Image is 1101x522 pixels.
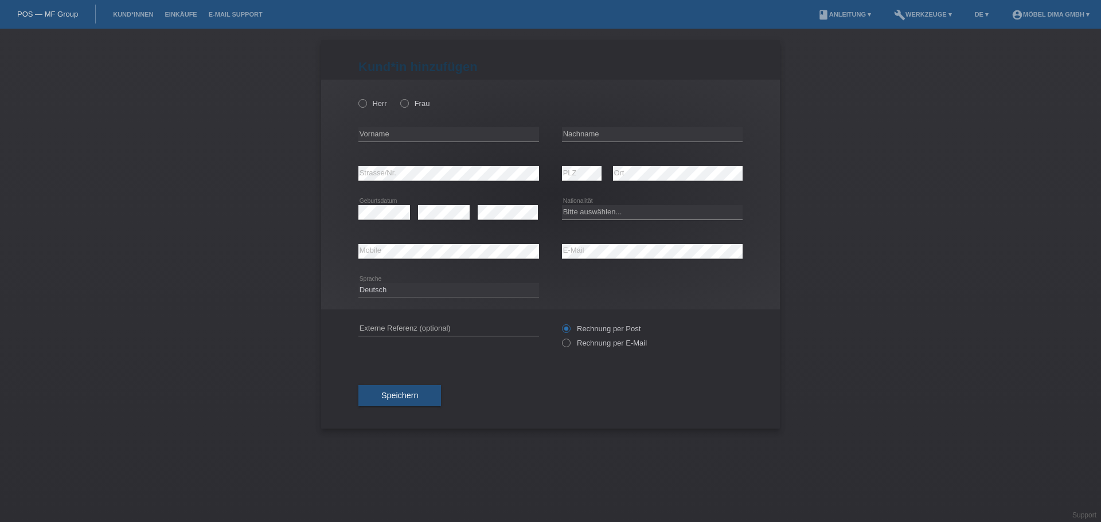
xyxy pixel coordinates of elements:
label: Frau [400,99,430,108]
input: Frau [400,99,408,107]
label: Rechnung per E-Mail [562,339,647,347]
a: E-Mail Support [203,11,268,18]
a: Einkäufe [159,11,202,18]
input: Rechnung per E-Mail [562,339,569,353]
button: Speichern [358,385,441,407]
a: Support [1072,511,1096,519]
h1: Kund*in hinzufügen [358,60,743,74]
a: POS — MF Group [17,10,78,18]
i: book [818,9,829,21]
input: Herr [358,99,366,107]
label: Rechnung per Post [562,324,641,333]
i: account_circle [1012,9,1023,21]
i: build [894,9,905,21]
a: buildWerkzeuge ▾ [888,11,958,18]
a: Kund*innen [107,11,159,18]
a: bookAnleitung ▾ [812,11,877,18]
input: Rechnung per Post [562,324,569,339]
a: account_circleMöbel DIMA GmbH ▾ [1006,11,1095,18]
span: Speichern [381,391,418,400]
label: Herr [358,99,387,108]
a: DE ▾ [969,11,994,18]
